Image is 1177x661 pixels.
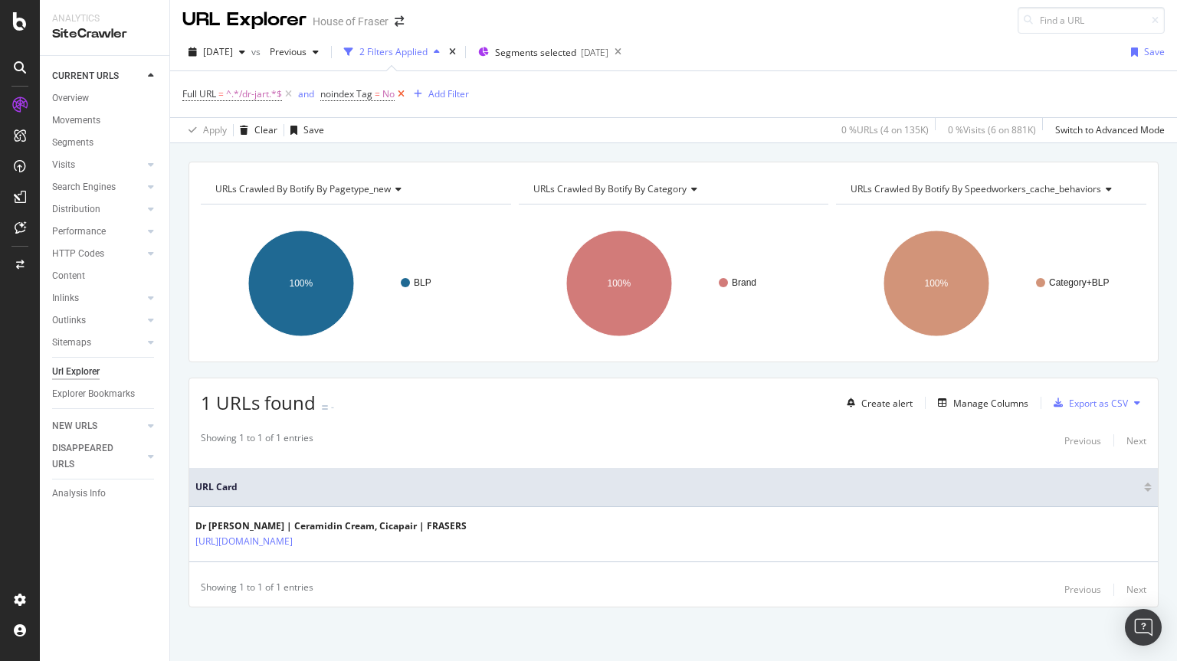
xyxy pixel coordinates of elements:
[303,123,324,136] div: Save
[533,182,687,195] span: URLs Crawled By Botify By category
[52,68,119,84] div: CURRENT URLS
[338,40,446,64] button: 2 Filters Applied
[953,397,1028,410] div: Manage Columns
[1126,434,1146,447] div: Next
[52,268,85,284] div: Content
[195,534,293,549] a: [URL][DOMAIN_NAME]
[1126,581,1146,599] button: Next
[320,87,372,100] span: noindex Tag
[218,87,224,100] span: =
[52,335,91,351] div: Sitemaps
[52,90,159,106] a: Overview
[215,182,391,195] span: URLs Crawled By Botify By pagetype_new
[52,440,130,473] div: DISAPPEARED URLS
[52,290,79,306] div: Inlinks
[446,44,459,60] div: times
[848,177,1133,201] h4: URLs Crawled By Botify By speedworkers_cache_behaviors
[52,90,89,106] div: Overview
[52,201,100,218] div: Distribution
[52,440,143,473] a: DISAPPEARED URLS
[264,40,325,64] button: Previous
[607,278,631,289] text: 100%
[298,87,314,101] button: and
[395,16,404,27] div: arrow-right-arrow-left
[201,431,313,450] div: Showing 1 to 1 of 1 entries
[52,246,104,262] div: HTTP Codes
[52,335,143,351] a: Sitemaps
[52,364,159,380] a: Url Explorer
[195,519,467,533] div: Dr [PERSON_NAME] | Ceramidin Cream, Cicapair | FRASERS
[1064,434,1101,447] div: Previous
[182,40,251,64] button: [DATE]
[264,45,307,58] span: Previous
[52,179,116,195] div: Search Engines
[408,85,469,103] button: Add Filter
[948,123,1036,136] div: 0 % Visits ( 6 on 881K )
[195,480,1140,494] span: URL Card
[1047,391,1128,415] button: Export as CSV
[836,217,1143,350] svg: A chart.
[414,277,431,288] text: BLP
[290,278,313,289] text: 100%
[375,87,380,100] span: =
[52,157,75,173] div: Visits
[1018,7,1165,34] input: Find a URL
[841,123,929,136] div: 0 % URLs ( 4 on 135K )
[52,157,143,173] a: Visits
[331,401,334,414] div: -
[472,40,608,64] button: Segments selected[DATE]
[201,390,316,415] span: 1 URLs found
[52,224,106,240] div: Performance
[52,418,143,434] a: NEW URLS
[1126,583,1146,596] div: Next
[201,217,507,350] svg: A chart.
[52,113,159,129] a: Movements
[226,83,282,105] span: ^.*/dr-jart.*$
[52,364,100,380] div: Url Explorer
[52,246,143,262] a: HTTP Codes
[530,177,815,201] h4: URLs Crawled By Botify By category
[52,386,159,402] a: Explorer Bookmarks
[1126,431,1146,450] button: Next
[1144,45,1165,58] div: Save
[52,201,143,218] a: Distribution
[428,87,469,100] div: Add Filter
[1055,123,1165,136] div: Switch to Advanced Mode
[298,87,314,100] div: and
[52,113,100,129] div: Movements
[1069,397,1128,410] div: Export as CSV
[52,486,106,502] div: Analysis Info
[1064,583,1101,596] div: Previous
[52,418,97,434] div: NEW URLS
[841,391,913,415] button: Create alert
[52,179,143,195] a: Search Engines
[52,313,143,329] a: Outlinks
[52,313,86,329] div: Outlinks
[52,486,159,502] a: Analysis Info
[203,123,227,136] div: Apply
[495,46,576,59] span: Segments selected
[52,224,143,240] a: Performance
[284,118,324,142] button: Save
[212,177,497,201] h4: URLs Crawled By Botify By pagetype_new
[52,25,157,43] div: SiteCrawler
[1064,581,1101,599] button: Previous
[581,46,608,59] div: [DATE]
[234,118,277,142] button: Clear
[732,277,756,288] text: Brand
[182,87,216,100] span: Full URL
[52,386,135,402] div: Explorer Bookmarks
[52,268,159,284] a: Content
[254,123,277,136] div: Clear
[1064,431,1101,450] button: Previous
[182,7,307,33] div: URL Explorer
[52,68,143,84] a: CURRENT URLS
[359,45,428,58] div: 2 Filters Applied
[519,217,825,350] svg: A chart.
[322,405,328,410] img: Equal
[182,118,227,142] button: Apply
[932,394,1028,412] button: Manage Columns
